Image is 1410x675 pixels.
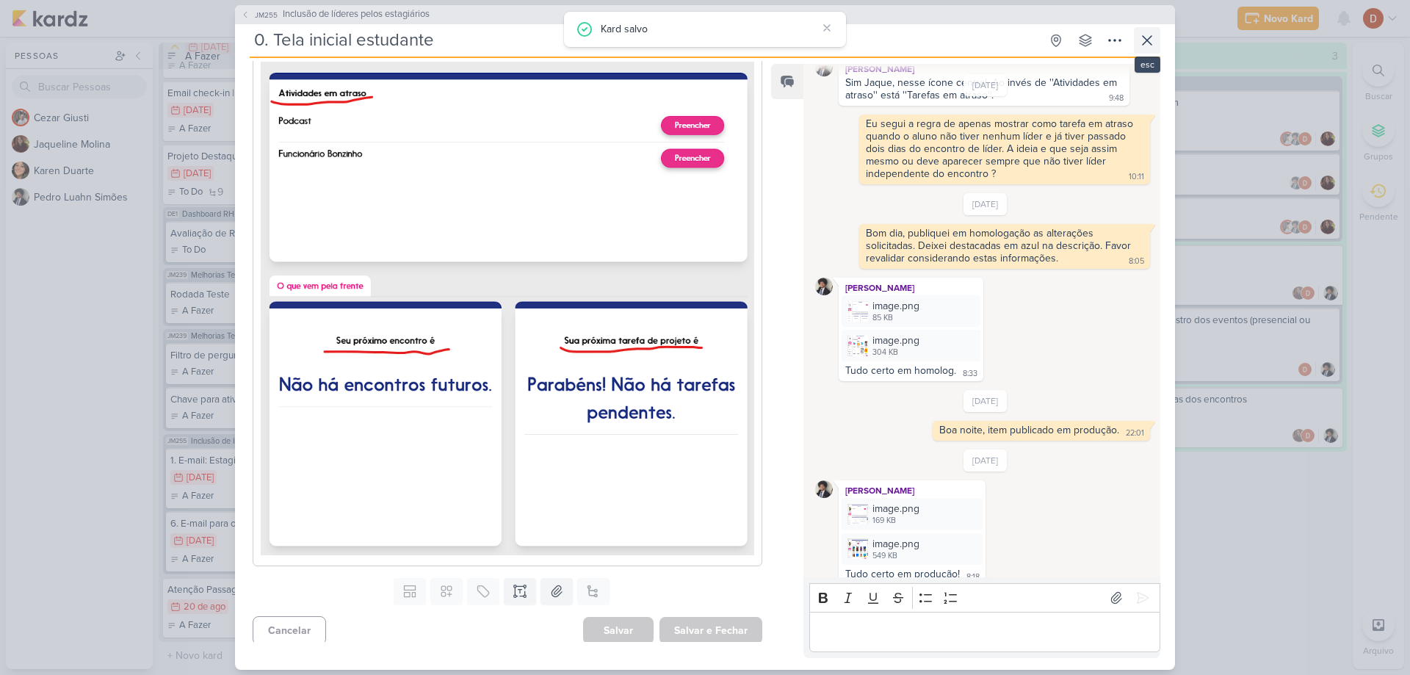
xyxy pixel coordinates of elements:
[872,312,919,324] div: 85 KB
[847,504,868,524] img: 3ainAy4Zo1q6KGaFXQmkVgmKED9eaL9EMtjmxnQS.png
[847,301,868,322] img: oER0a9h98eZCJIocEQU66zr2AEvNXNaKcUpV0Mun.png
[815,59,833,76] img: Pedro Luahn Simões
[261,62,754,555] img: bq0qSo083lTUKgBAQzZtrZL+P8VkYq4imdMKAAAAAElFTkSuQmCC
[872,536,919,552] div: image.png
[872,550,919,562] div: 549 KB
[842,533,983,565] div: image.png
[966,571,980,583] div: 8:18
[1126,427,1144,439] div: 22:01
[809,612,1160,652] div: Editor editing area: main
[1109,93,1124,104] div: 9:48
[845,364,956,377] div: Tudo certo em homolog.
[1135,57,1160,73] div: esc
[809,583,1160,612] div: Editor toolbar
[601,21,817,37] div: Kard salvo
[842,281,980,295] div: [PERSON_NAME]
[939,424,1119,436] div: Boa noite, item publicado em produção.
[842,295,980,327] div: image.png
[866,118,1136,180] div: Eu segui a regra de apenas mostrar como tarefa em atraso quando o aluno não tiver nenhum líder e ...
[872,333,919,348] div: image.png
[847,336,868,356] img: ZBI90PWXLtubB1yKAuVb54H7nCnmGeMMe5ePy3ek.png
[250,27,1040,54] input: Kard Sem Título
[842,498,983,530] div: image.png
[872,515,919,527] div: 169 KB
[1129,171,1144,183] div: 10:11
[847,538,868,559] img: lflO6wrFcTbSgCfHK2Kau8bGl4p4lmKr7aoSYfQ2.png
[963,368,977,380] div: 8:33
[842,483,983,498] div: [PERSON_NAME]
[842,330,980,361] div: image.png
[815,278,833,295] img: Pedro Luahn Simões
[866,227,1134,264] div: Bom dia, publiquei em homologação as alterações solicitadas. Deixei destacadas em azul na descriç...
[253,616,326,645] button: Cancelar
[872,347,919,358] div: 304 KB
[872,501,919,516] div: image.png
[1129,256,1144,267] div: 8:05
[815,480,833,498] img: Pedro Luahn Simões
[845,568,960,580] div: Tudo certo em produção!
[872,298,919,314] div: image.png
[842,62,1127,76] div: [PERSON_NAME]
[845,76,1120,101] div: Sim Jaque, nesse ícone central. Ao invés de ''Atividades em atraso'' está ''Tarefas em atraso''.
